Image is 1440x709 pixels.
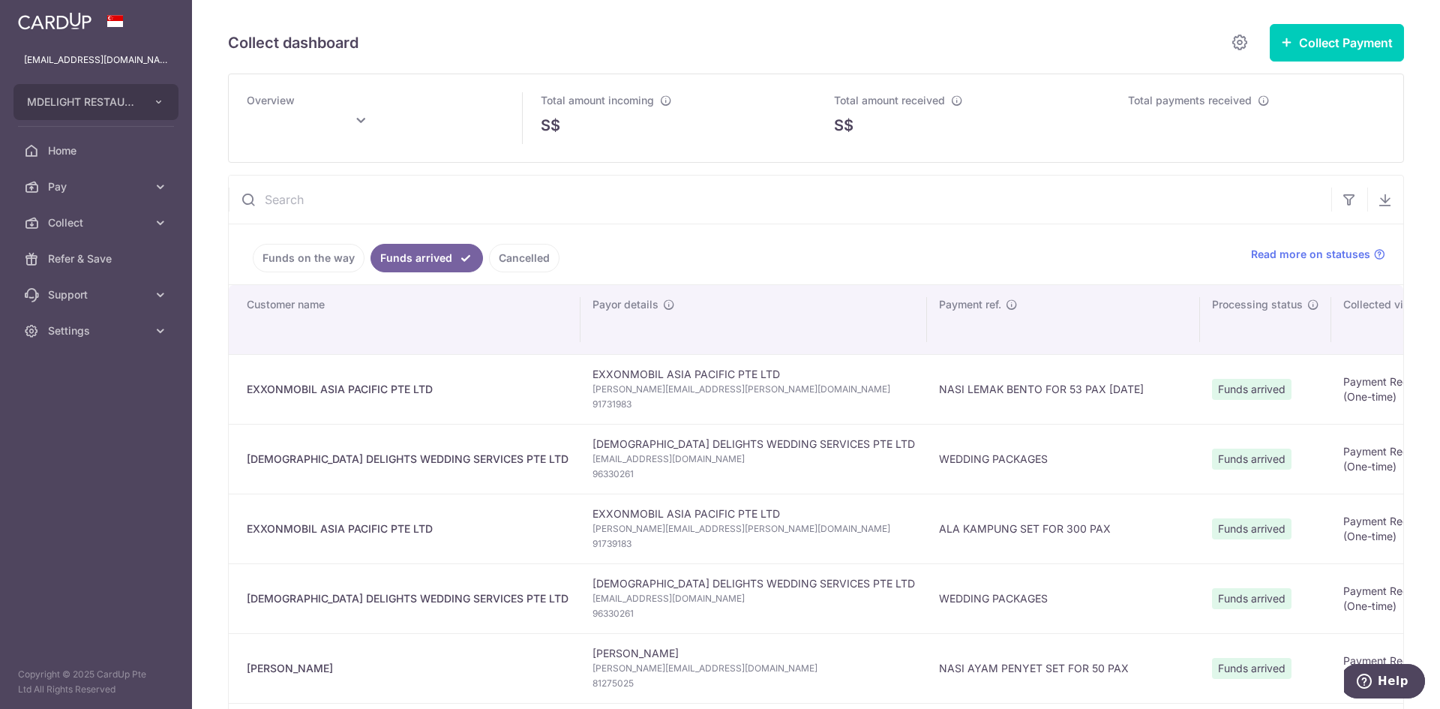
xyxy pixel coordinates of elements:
[34,11,64,24] span: Help
[541,94,654,107] span: Total amount incoming
[1270,24,1404,62] button: Collect Payment
[592,297,658,312] span: Payor details
[580,633,927,703] td: [PERSON_NAME]
[580,563,927,633] td: [DEMOGRAPHIC_DATA] DELIGHTS WEDDING SERVICES PTE LTD
[48,323,147,338] span: Settings
[1212,518,1291,539] span: Funds arrived
[592,536,915,551] span: 91739183
[489,244,559,272] a: Cancelled
[247,661,568,676] div: [PERSON_NAME]
[592,676,915,691] span: 81275025
[927,563,1200,633] td: WEDDING PACKAGES
[229,176,1331,224] input: Search
[592,397,915,412] span: 91731983
[229,285,580,354] th: Customer name
[541,114,560,137] span: S$
[247,382,568,397] div: EXXONMOBIL ASIA PACIFIC PTE LTD
[927,424,1200,494] td: WEDDING PACKAGES
[1128,94,1252,107] span: Total payments received
[48,287,147,302] span: Support
[834,114,853,137] span: S$
[247,591,568,606] div: [DEMOGRAPHIC_DATA] DELIGHTS WEDDING SERVICES PTE LTD
[253,244,364,272] a: Funds on the way
[927,354,1200,424] td: NASI LEMAK BENTO FOR 53 PAX [DATE]
[592,606,915,621] span: 96330261
[592,661,915,676] span: [PERSON_NAME][EMAIL_ADDRESS][DOMAIN_NAME]
[48,251,147,266] span: Refer & Save
[1251,247,1370,262] span: Read more on statuses
[247,452,568,467] div: [DEMOGRAPHIC_DATA] DELIGHTS WEDDING SERVICES PTE LTD
[247,521,568,536] div: EXXONMOBIL ASIA PACIFIC PTE LTD
[580,494,927,563] td: EXXONMOBIL ASIA PACIFIC PTE LTD
[24,53,168,68] p: [EMAIL_ADDRESS][DOMAIN_NAME]
[1212,588,1291,609] span: Funds arrived
[939,297,1001,312] span: Payment ref.
[247,94,295,107] span: Overview
[48,143,147,158] span: Home
[592,467,915,482] span: 96330261
[580,285,927,354] th: Payor details
[1344,664,1425,701] iframe: Opens a widget where you can find more information
[1212,379,1291,400] span: Funds arrived
[592,452,915,467] span: [EMAIL_ADDRESS][DOMAIN_NAME]
[834,94,945,107] span: Total amount received
[592,591,915,606] span: [EMAIL_ADDRESS][DOMAIN_NAME]
[592,382,915,397] span: [PERSON_NAME][EMAIL_ADDRESS][PERSON_NAME][DOMAIN_NAME]
[228,31,358,55] h5: Collect dashboard
[1212,658,1291,679] span: Funds arrived
[927,285,1200,354] th: Payment ref.
[1200,285,1331,354] th: Processing status
[580,354,927,424] td: EXXONMOBIL ASIA PACIFIC PTE LTD
[48,215,147,230] span: Collect
[927,494,1200,563] td: ALA KAMPUNG SET FOR 300 PAX
[13,84,178,120] button: MDELIGHT RESTAURANT PTE LTD
[592,521,915,536] span: [PERSON_NAME][EMAIL_ADDRESS][PERSON_NAME][DOMAIN_NAME]
[18,12,91,30] img: CardUp
[1212,449,1291,470] span: Funds arrived
[1251,247,1385,262] a: Read more on statuses
[580,424,927,494] td: [DEMOGRAPHIC_DATA] DELIGHTS WEDDING SERVICES PTE LTD
[927,633,1200,703] td: NASI AYAM PENYET SET FOR 50 PAX
[1212,297,1303,312] span: Processing status
[370,244,483,272] a: Funds arrived
[27,95,138,110] span: MDELIGHT RESTAURANT PTE LTD
[48,179,147,194] span: Pay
